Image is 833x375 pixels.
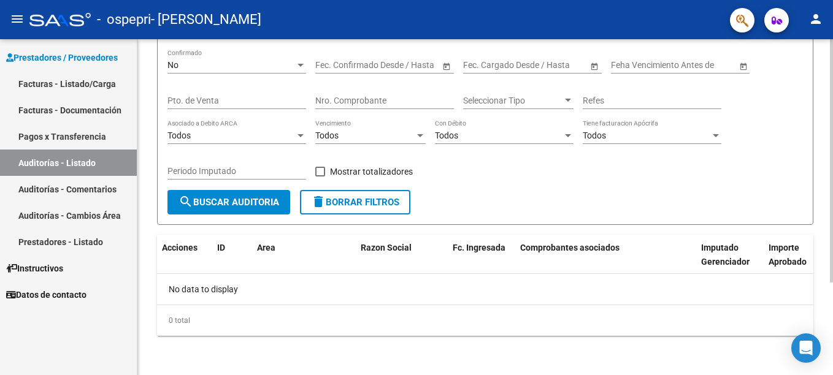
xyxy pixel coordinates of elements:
[167,131,191,140] span: Todos
[588,59,601,72] button: Open calendar
[217,243,225,252] span: ID
[6,51,118,64] span: Prestadores / Proveedores
[515,235,696,289] datatable-header-cell: Comprobantes asociados
[453,243,505,252] span: Fc. Ingresada
[512,60,572,70] input: End date
[448,235,515,289] datatable-header-cell: Fc. Ingresada
[364,60,424,70] input: End date
[178,194,193,209] mat-icon: search
[361,243,412,252] span: Razon Social
[157,274,813,305] div: No data to display
[167,60,178,70] span: No
[10,12,25,26] mat-icon: menu
[737,59,750,72] button: Open calendar
[162,243,198,252] span: Acciones
[583,131,606,140] span: Todos
[212,235,252,289] datatable-header-cell: ID
[356,235,448,289] datatable-header-cell: Razon Social
[463,96,562,106] span: Seleccionar Tipo
[6,262,63,275] span: Instructivos
[167,190,290,214] button: Buscar Auditoria
[764,235,831,289] datatable-header-cell: Importe Aprobado
[157,235,212,289] datatable-header-cell: Acciones
[157,305,813,336] div: 0 total
[696,235,764,289] datatable-header-cell: Imputado Gerenciador
[463,60,501,70] input: Start date
[311,194,326,209] mat-icon: delete
[435,131,458,140] span: Todos
[311,197,399,208] span: Borrar Filtros
[808,12,823,26] mat-icon: person
[178,197,279,208] span: Buscar Auditoria
[97,6,151,33] span: - ospepri
[701,243,750,267] span: Imputado Gerenciador
[252,235,338,289] datatable-header-cell: Area
[440,59,453,72] button: Open calendar
[257,243,275,252] span: Area
[769,243,807,267] span: Importe Aprobado
[520,243,620,252] span: Comprobantes asociados
[791,333,821,363] div: Open Intercom Messenger
[315,131,339,140] span: Todos
[300,190,410,214] button: Borrar Filtros
[315,60,353,70] input: Start date
[6,288,86,301] span: Datos de contacto
[151,6,261,33] span: - [PERSON_NAME]
[330,164,413,179] span: Mostrar totalizadores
